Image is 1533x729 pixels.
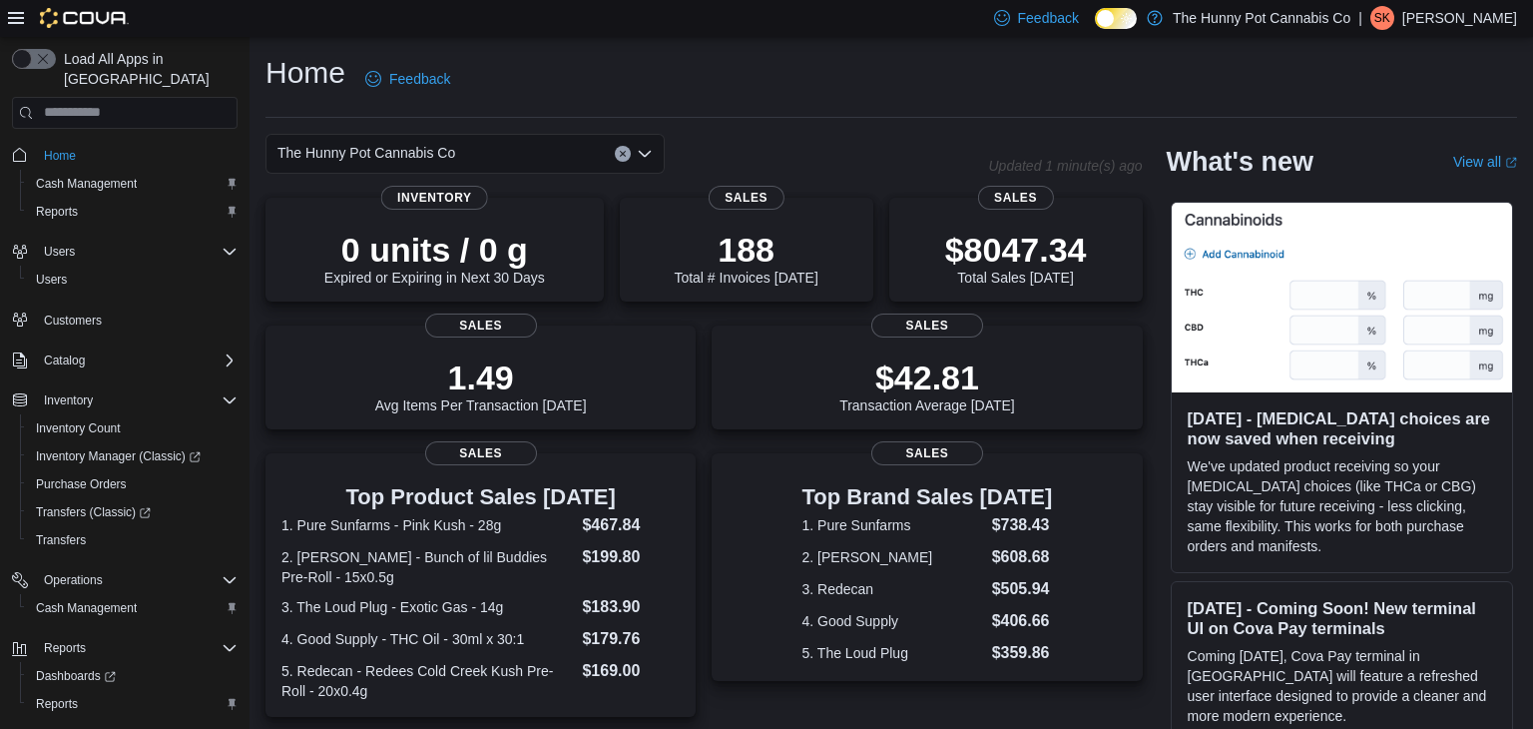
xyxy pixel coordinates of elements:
a: Home [36,144,84,168]
dd: $406.66 [992,609,1053,633]
button: Operations [4,566,246,594]
button: Users [36,240,83,264]
span: Reports [28,692,238,716]
p: $42.81 [839,358,1015,397]
span: Home [44,148,76,164]
h1: Home [265,53,345,93]
span: Sales [425,314,537,338]
p: | [1358,6,1362,30]
div: Transaction Average [DATE] [839,358,1015,413]
dd: $199.80 [582,545,680,569]
a: Cash Management [28,596,145,620]
span: Purchase Orders [36,476,127,492]
span: Sales [871,441,983,465]
span: Feedback [389,69,450,89]
dt: 3. Redecan [802,579,984,599]
a: Reports [28,200,86,224]
span: The Hunny Pot Cannabis Co [277,141,455,165]
p: 0 units / 0 g [324,230,545,270]
div: Expired or Expiring in Next 30 Days [324,230,545,286]
button: Inventory Count [20,414,246,442]
a: View allExternal link [1453,154,1517,170]
h3: [DATE] - Coming Soon! New terminal UI on Cova Pay terminals [1188,598,1496,638]
span: Reports [36,636,238,660]
button: Transfers [20,526,246,554]
button: Cash Management [20,594,246,622]
span: Transfers (Classic) [28,500,238,524]
a: Dashboards [20,662,246,690]
span: Reports [36,204,78,220]
span: Inventory Manager (Classic) [28,444,238,468]
button: Cash Management [20,170,246,198]
dd: $467.84 [582,513,680,537]
a: Inventory Manager (Classic) [20,442,246,470]
span: Home [36,143,238,168]
a: Purchase Orders [28,472,135,496]
button: Inventory [4,386,246,414]
button: Inventory [36,388,101,412]
span: Cash Management [28,172,238,196]
span: Customers [36,308,238,333]
span: Users [28,268,238,292]
dt: 3. The Loud Plug - Exotic Gas - 14g [281,597,574,617]
button: Catalog [4,347,246,374]
dt: 2. [PERSON_NAME] - Bunch of lil Buddies Pre-Roll - 15x0.5g [281,547,574,587]
button: Reports [20,198,246,226]
span: Users [36,240,238,264]
button: Customers [4,306,246,335]
dt: 1. Pure Sunfarms [802,515,984,535]
span: Dashboards [36,668,116,684]
span: Cash Management [28,596,238,620]
button: Reports [4,634,246,662]
button: Home [4,141,246,170]
span: Transfers [36,532,86,548]
span: Load All Apps in [GEOGRAPHIC_DATA] [56,49,238,89]
svg: External link [1505,157,1517,169]
span: Operations [36,568,238,592]
button: Users [4,238,246,266]
dd: $183.90 [582,595,680,619]
div: Saif Kazi [1370,6,1394,30]
h3: Top Product Sales [DATE] [281,485,680,509]
span: Reports [36,696,78,712]
span: Transfers (Classic) [36,504,151,520]
dd: $179.76 [582,627,680,651]
p: [PERSON_NAME] [1402,6,1517,30]
button: Users [20,266,246,294]
dd: $738.43 [992,513,1053,537]
a: Transfers (Classic) [20,498,246,526]
div: Total Sales [DATE] [945,230,1087,286]
dt: 2. [PERSON_NAME] [802,547,984,567]
div: Avg Items Per Transaction [DATE] [375,358,587,413]
img: Cova [40,8,129,28]
a: Inventory Count [28,416,129,440]
p: We've updated product receiving so your [MEDICAL_DATA] choices (like THCa or CBG) stay visible fo... [1188,456,1496,556]
span: Inventory [36,388,238,412]
span: Customers [44,313,102,329]
span: Purchase Orders [28,472,238,496]
a: Reports [28,692,86,716]
dt: 5. The Loud Plug [802,643,984,663]
span: Users [44,244,75,260]
button: Operations [36,568,111,592]
span: Inventory Count [28,416,238,440]
p: $8047.34 [945,230,1087,270]
span: Sales [977,186,1053,210]
span: Catalog [44,353,85,368]
span: Inventory Manager (Classic) [36,448,201,464]
span: Sales [871,314,983,338]
p: Coming [DATE], Cova Pay terminal in [GEOGRAPHIC_DATA] will feature a refreshed user interface des... [1188,646,1496,726]
button: Clear input [615,146,631,162]
span: Feedback [1018,8,1079,28]
span: Inventory [381,186,488,210]
p: The Hunny Pot Cannabis Co [1173,6,1350,30]
p: 188 [674,230,817,270]
dt: 4. Good Supply - THC Oil - 30ml x 30:1 [281,629,574,649]
span: Inventory [44,392,93,408]
span: Reports [28,200,238,224]
span: Operations [44,572,103,588]
dd: $169.00 [582,659,680,683]
input: Dark Mode [1095,8,1137,29]
p: 1.49 [375,358,587,397]
a: Feedback [357,59,458,99]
